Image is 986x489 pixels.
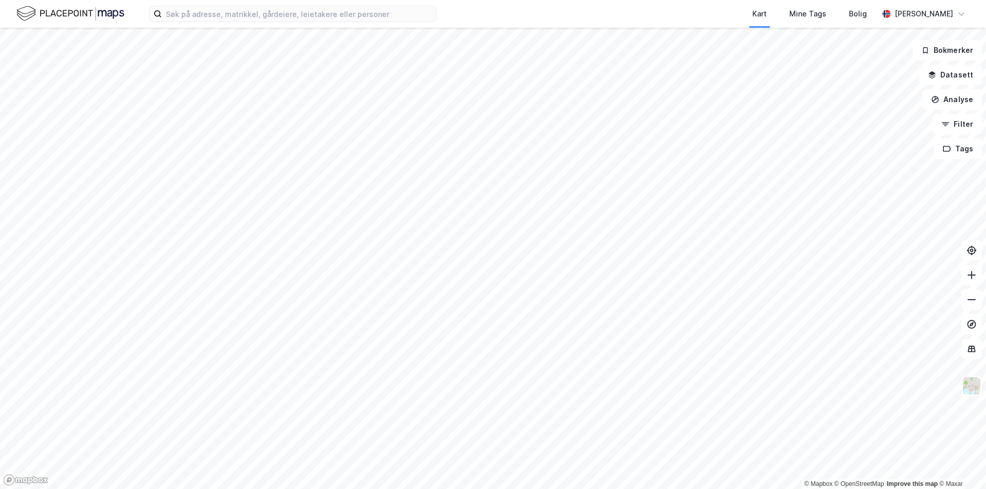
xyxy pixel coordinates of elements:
[3,474,48,486] a: Mapbox homepage
[752,8,767,20] div: Kart
[935,440,986,489] iframe: Chat Widget
[934,139,982,159] button: Tags
[922,89,982,110] button: Analyse
[835,480,884,487] a: OpenStreetMap
[887,480,938,487] a: Improve this map
[913,40,982,61] button: Bokmerker
[804,480,832,487] a: Mapbox
[933,114,982,134] button: Filter
[919,65,982,85] button: Datasett
[789,8,826,20] div: Mine Tags
[162,6,436,22] input: Søk på adresse, matrikkel, gårdeiere, leietakere eller personer
[895,8,953,20] div: [PERSON_NAME]
[849,8,867,20] div: Bolig
[16,5,124,23] img: logo.f888ab2527a4732fd821a326f86c7f29.svg
[962,376,981,396] img: Z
